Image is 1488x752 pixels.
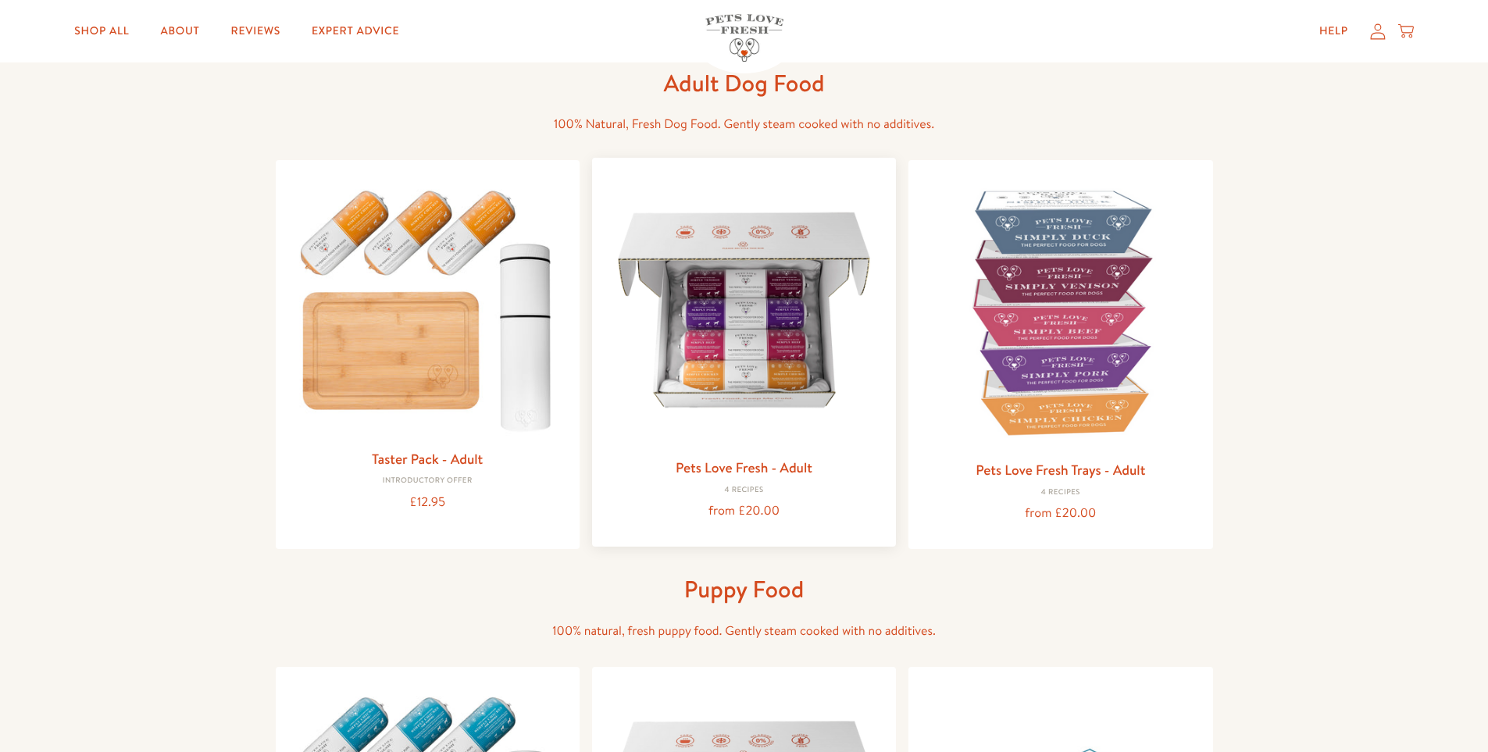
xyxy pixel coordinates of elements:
[288,173,567,440] img: Taster Pack - Adult
[372,449,483,469] a: Taster Pack - Adult
[676,458,812,477] a: Pets Love Fresh - Adult
[62,16,141,47] a: Shop All
[494,68,994,98] h1: Adult Dog Food
[219,16,293,47] a: Reviews
[148,16,212,47] a: About
[554,116,934,133] span: 100% Natural, Fresh Dog Food. Gently steam cooked with no additives.
[976,460,1145,479] a: Pets Love Fresh Trays - Adult
[1307,16,1361,47] a: Help
[288,476,567,486] div: Introductory Offer
[921,173,1200,451] img: Pets Love Fresh Trays - Adult
[605,486,883,495] div: 4 Recipes
[299,16,412,47] a: Expert Advice
[552,622,936,640] span: 100% natural, fresh puppy food. Gently steam cooked with no additives.
[494,574,994,604] h1: Puppy Food
[605,170,883,449] img: Pets Love Fresh - Adult
[921,503,1200,524] div: from £20.00
[921,488,1200,497] div: 4 Recipes
[288,492,567,513] div: £12.95
[705,14,783,62] img: Pets Love Fresh
[605,501,883,522] div: from £20.00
